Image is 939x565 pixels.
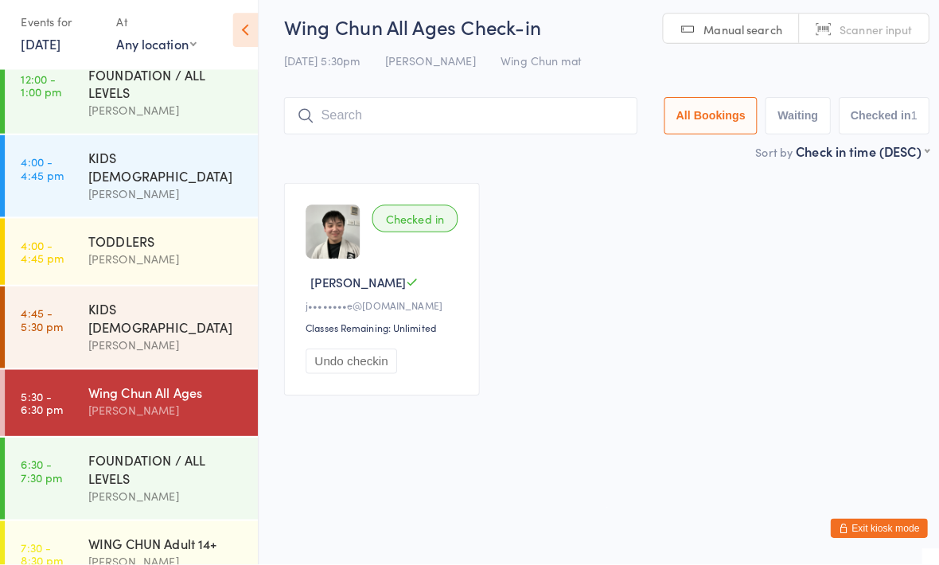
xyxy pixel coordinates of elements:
div: FOUNDATION / ALL LEVELS [87,74,240,109]
time: 4:45 - 5:30 pm [21,311,62,337]
div: WING CHUN Adult 14+ [87,536,240,553]
span: [DATE] 5:30pm [279,61,354,77]
div: [PERSON_NAME] [87,191,240,209]
button: Checked in1 [825,105,915,142]
time: 4:00 - 4:45 pm [21,244,63,270]
time: 12:00 - 1:00 pm [21,80,60,106]
div: KIDS [DEMOGRAPHIC_DATA] [87,156,240,191]
button: Waiting [753,105,816,142]
span: [PERSON_NAME] [379,61,468,77]
button: Undo checkin [301,353,391,377]
time: 6:30 - 7:30 pm [21,460,61,485]
div: Check in time (DESC) [783,150,914,167]
div: Events for [21,18,99,44]
span: [PERSON_NAME] [306,279,399,295]
div: [PERSON_NAME] [87,255,240,274]
div: [PERSON_NAME] [87,404,240,423]
div: 1 [896,117,902,130]
input: Search [279,105,627,142]
div: [PERSON_NAME] [87,109,240,127]
div: Any location [115,44,193,61]
div: [PERSON_NAME] [87,489,240,507]
a: 5:30 -6:30 pmWing Chun All Ages[PERSON_NAME] [5,373,254,438]
time: 4:00 - 4:45 pm [21,162,63,188]
label: Sort by [743,151,780,167]
a: 4:00 -4:45 pmTODDLERS[PERSON_NAME] [5,224,254,290]
h2: Wing Chun All Ages Check-in [279,22,914,49]
div: Classes Remaining: Unlimited [301,325,455,338]
button: All Bookings [653,105,746,142]
div: Wing Chun All Ages [87,387,240,404]
span: Wing Chun mat [493,61,571,77]
a: 6:30 -7:30 pmFOUNDATION / ALL LEVELS[PERSON_NAME] [5,440,254,520]
span: Manual search [692,30,770,46]
div: Checked in [366,211,450,238]
span: Scanner input [826,30,898,46]
a: 4:45 -5:30 pmKIDS [DEMOGRAPHIC_DATA][PERSON_NAME] [5,291,254,372]
time: 5:30 - 6:30 pm [21,393,62,419]
img: image1754469023.png [301,211,354,264]
button: Exit kiosk mode [817,520,913,539]
div: At [115,18,193,44]
div: TODDLERS [87,238,240,255]
a: 12:00 -1:00 pmFOUNDATION / ALL LEVELS[PERSON_NAME] [5,60,254,141]
a: 4:00 -4:45 pmKIDS [DEMOGRAPHIC_DATA][PERSON_NAME] [5,142,254,223]
div: j••••••••e@[DOMAIN_NAME] [301,303,455,317]
div: KIDS [DEMOGRAPHIC_DATA] [87,305,240,340]
div: [PERSON_NAME] [87,340,240,358]
div: FOUNDATION / ALL LEVELS [87,454,240,489]
a: [DATE] [21,44,60,61]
